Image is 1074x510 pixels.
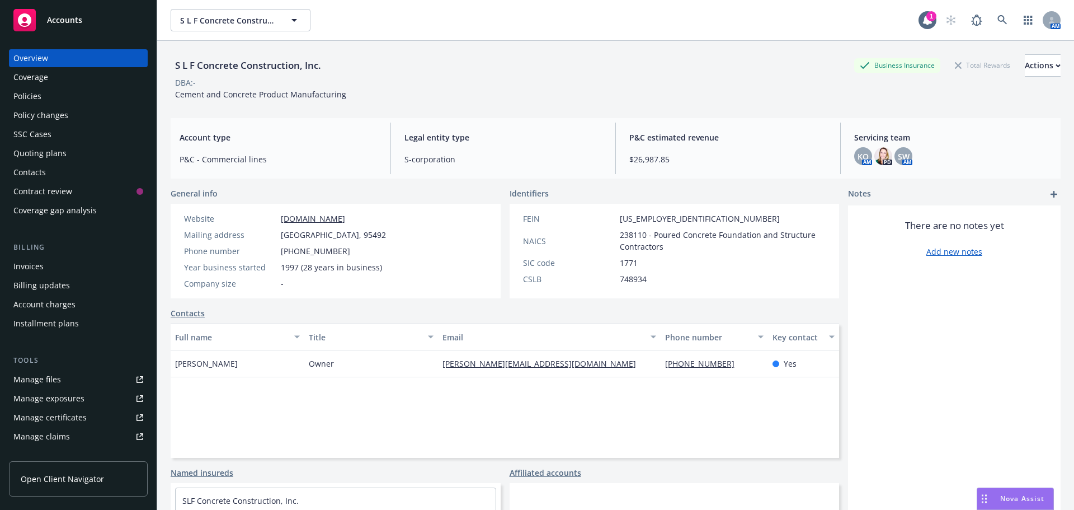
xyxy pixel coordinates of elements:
span: Owner [309,358,334,369]
div: Invoices [13,258,44,275]
a: Manage BORs [9,447,148,465]
a: Manage certificates [9,409,148,427]
div: Policies [13,87,41,105]
a: [DOMAIN_NAME] [281,213,345,224]
a: Affiliated accounts [510,467,581,479]
button: Full name [171,324,304,350]
div: Tools [9,355,148,366]
a: SSC Cases [9,125,148,143]
a: add [1047,188,1061,201]
a: SLF Concrete Construction, Inc. [182,495,299,506]
div: Manage files [13,371,61,389]
div: S L F Concrete Construction, Inc. [171,58,326,73]
a: Manage claims [9,428,148,446]
span: S-corporation [404,153,602,165]
button: Title [304,324,438,350]
a: Coverage gap analysis [9,202,148,219]
span: There are no notes yet [905,219,1004,232]
span: Open Client Navigator [21,473,104,485]
span: [GEOGRAPHIC_DATA], 95492 [281,229,386,241]
a: Account charges [9,296,148,314]
button: Email [438,324,661,350]
span: P&C - Commercial lines [180,153,377,165]
a: Quoting plans [9,144,148,162]
a: Billing updates [9,277,148,294]
div: Manage claims [13,428,70,446]
div: Actions [1025,55,1061,76]
a: [PERSON_NAME][EMAIL_ADDRESS][DOMAIN_NAME] [442,358,645,369]
a: Named insureds [171,467,233,479]
div: Contract review [13,183,72,200]
div: Account charges [13,296,76,314]
div: Total Rewards [949,58,1016,72]
span: [PERSON_NAME] [175,358,238,369]
div: Phone number [665,331,751,343]
div: Title [309,331,421,343]
div: Full name [175,331,288,343]
div: Manage BORs [13,447,66,465]
div: FEIN [523,213,615,224]
span: $26,987.85 [629,153,827,165]
span: Account type [180,132,377,143]
div: Key contact [772,331,822,343]
button: Actions [1025,54,1061,77]
a: Start snowing [940,9,962,31]
span: [PHONE_NUMBER] [281,245,350,257]
a: Contacts [9,163,148,181]
div: Installment plans [13,315,79,333]
a: Manage files [9,371,148,389]
div: NAICS [523,235,615,247]
div: Policy changes [13,106,68,124]
a: Installment plans [9,315,148,333]
div: Coverage [13,68,48,86]
span: 1771 [620,257,638,269]
span: P&C estimated revenue [629,132,827,143]
span: Notes [848,188,871,201]
span: 748934 [620,273,647,285]
div: Mailing address [184,229,276,241]
span: KO [858,151,869,162]
a: Coverage [9,68,148,86]
span: SW [898,151,910,162]
button: S L F Concrete Construction, Inc. [171,9,310,31]
button: Phone number [661,324,767,350]
a: Manage exposures [9,390,148,408]
div: 1 [926,11,936,21]
a: Search [991,9,1014,31]
button: Key contact [768,324,839,350]
div: SSC Cases [13,125,51,143]
div: Phone number [184,245,276,257]
div: Email [442,331,644,343]
div: Quoting plans [13,144,67,162]
div: Billing [9,242,148,253]
a: Report a Bug [965,9,988,31]
span: Servicing team [854,132,1052,143]
div: Billing updates [13,277,70,294]
div: Business Insurance [854,58,940,72]
a: Policy changes [9,106,148,124]
span: General info [171,188,218,199]
div: Website [184,213,276,224]
a: Switch app [1017,9,1039,31]
a: Contract review [9,183,148,200]
span: S L F Concrete Construction, Inc. [180,15,277,26]
span: 1997 (28 years in business) [281,261,382,273]
a: Overview [9,49,148,67]
a: Invoices [9,258,148,275]
div: SIC code [523,257,615,269]
div: Contacts [13,163,46,181]
button: Nova Assist [977,488,1054,510]
span: Yes [784,358,797,369]
span: Identifiers [510,188,549,199]
span: 238110 - Poured Concrete Foundation and Structure Contractors [620,229,826,252]
div: Overview [13,49,48,67]
div: Coverage gap analysis [13,202,97,219]
span: Cement and Concrete Product Manufacturing [175,89,346,100]
a: Add new notes [926,246,982,258]
div: DBA: - [175,77,196,88]
a: Contacts [171,307,205,319]
a: Policies [9,87,148,105]
div: CSLB [523,273,615,285]
img: photo [874,147,892,165]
